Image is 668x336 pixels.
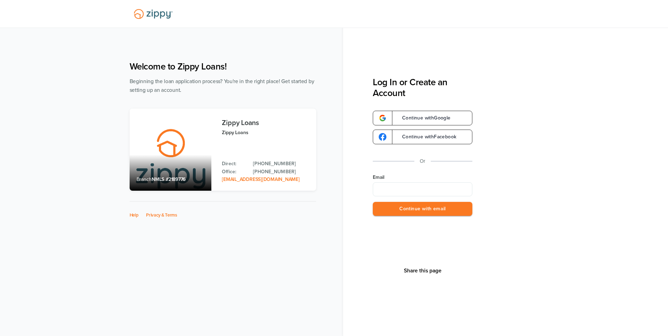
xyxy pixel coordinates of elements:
img: google-logo [379,114,386,122]
a: Email Address: zippyguide@zippymh.com [222,176,299,182]
a: Direct Phone: 512-975-2947 [253,160,309,168]
a: google-logoContinue withFacebook [373,130,472,144]
button: Share This Page [402,267,444,274]
img: google-logo [379,133,386,141]
span: Beginning the loan application process? You're in the right place! Get started by setting up an a... [130,78,314,93]
label: Email [373,174,472,181]
p: Zippy Loans [222,129,309,137]
span: NMLS #2189776 [152,176,186,182]
input: Email Address [373,182,472,196]
img: Lender Logo [130,6,177,22]
span: Branch [137,176,152,182]
a: google-logoContinue withGoogle [373,111,472,125]
p: Direct: [222,160,246,168]
h1: Welcome to Zippy Loans! [130,61,316,72]
a: Office Phone: 512-975-2947 [253,168,309,176]
span: Continue with Google [395,116,451,120]
p: Or [420,157,426,166]
h3: Zippy Loans [222,119,309,127]
span: Continue with Facebook [395,134,456,139]
a: Help [130,212,139,218]
button: Continue with email [373,202,472,216]
a: Privacy & Terms [146,212,177,218]
h3: Log In or Create an Account [373,77,472,98]
p: Office: [222,168,246,176]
